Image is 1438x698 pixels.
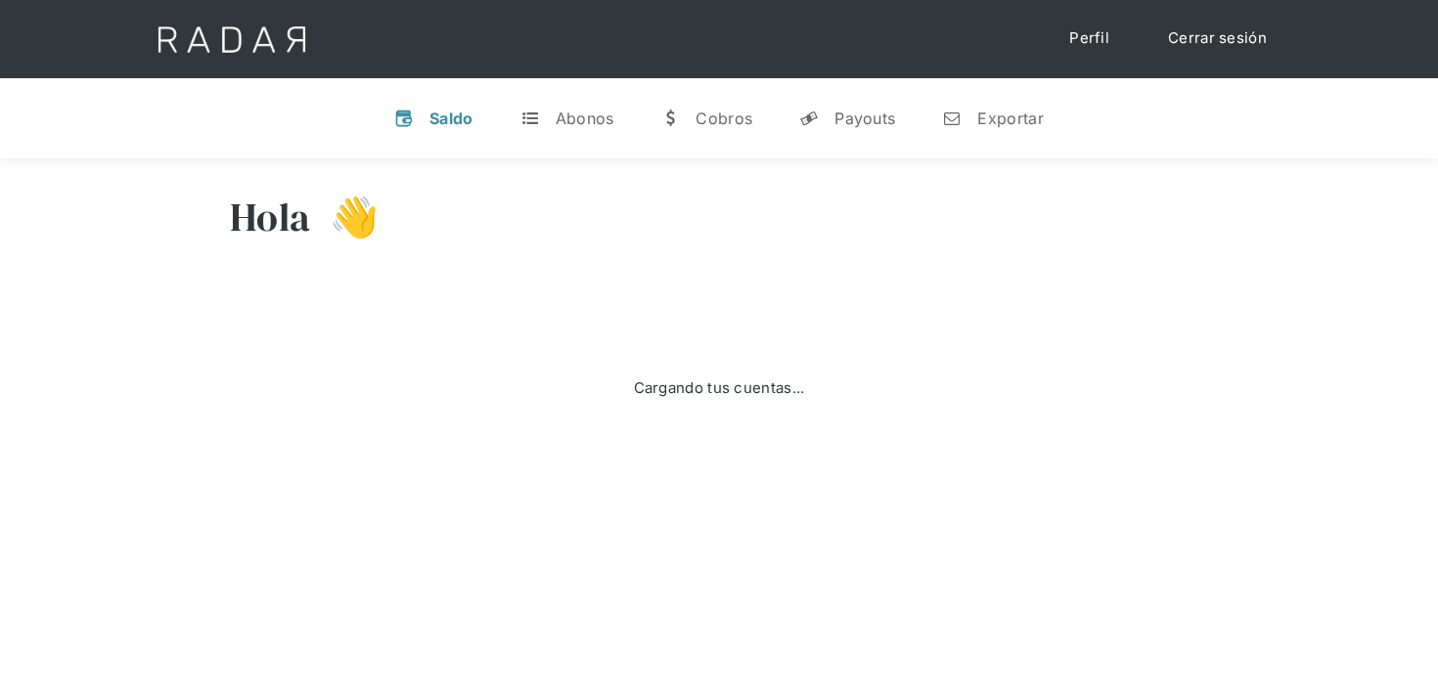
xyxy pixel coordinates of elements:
a: Perfil [1050,20,1129,58]
div: Cargando tus cuentas... [634,377,805,400]
h3: Hola [230,193,310,241]
div: n [942,109,962,128]
a: Cerrar sesión [1148,20,1286,58]
div: v [394,109,414,128]
div: Saldo [429,109,473,128]
div: Payouts [834,109,895,128]
h3: 👋 [310,193,379,241]
div: Abonos [556,109,614,128]
div: y [799,109,819,128]
div: Cobros [696,109,752,128]
div: w [660,109,680,128]
div: Exportar [977,109,1043,128]
div: t [520,109,540,128]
